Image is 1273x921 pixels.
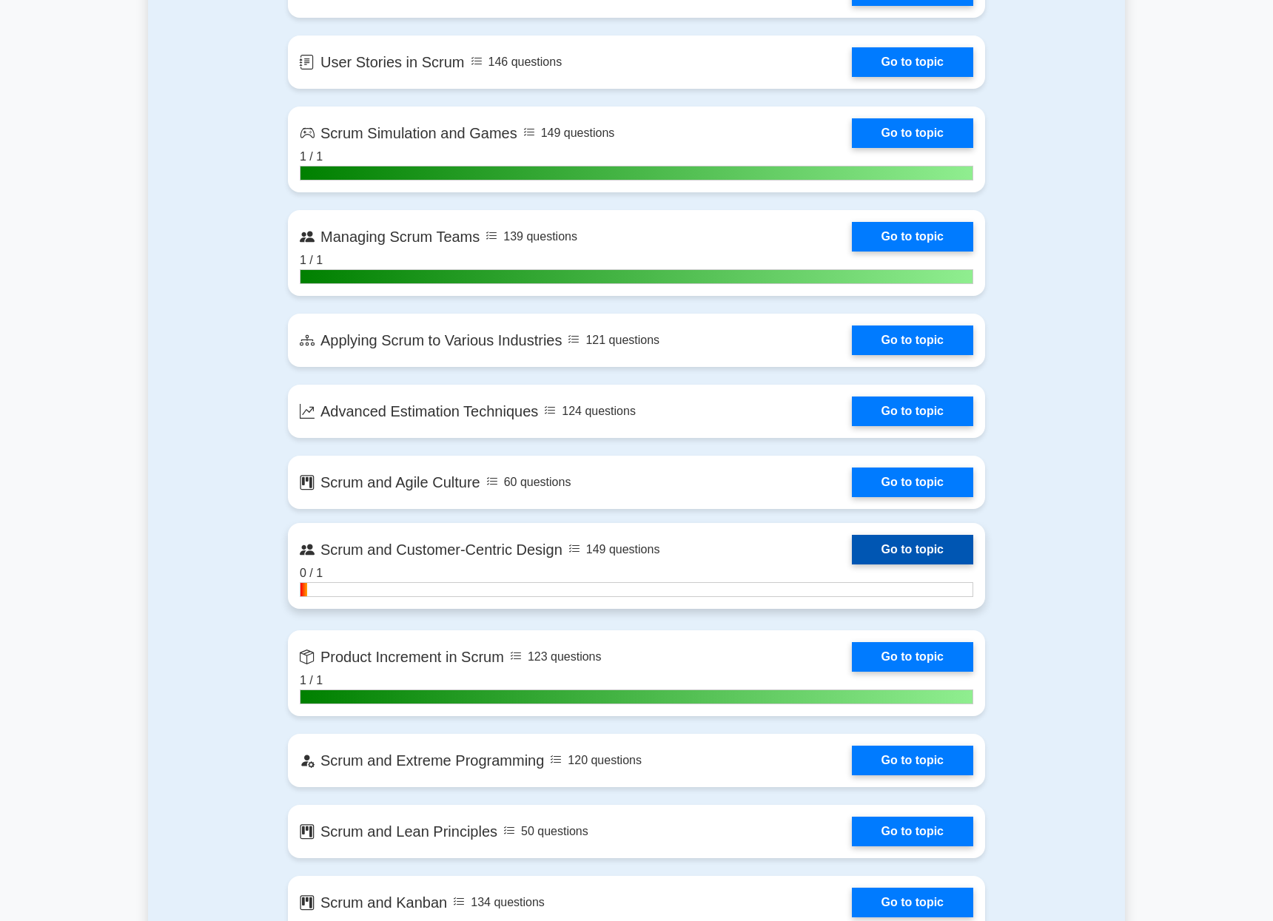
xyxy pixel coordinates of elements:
[852,817,973,846] a: Go to topic
[852,535,973,564] a: Go to topic
[852,325,973,355] a: Go to topic
[852,47,973,77] a: Go to topic
[852,888,973,917] a: Go to topic
[852,222,973,252] a: Go to topic
[852,118,973,148] a: Go to topic
[852,642,973,672] a: Go to topic
[852,746,973,775] a: Go to topic
[852,397,973,426] a: Go to topic
[852,468,973,497] a: Go to topic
